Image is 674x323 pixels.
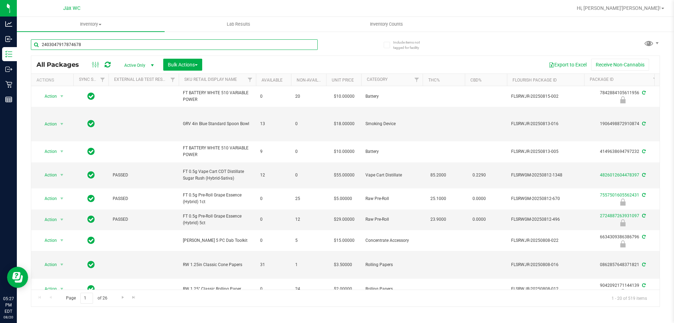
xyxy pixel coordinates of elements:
[641,90,646,95] span: Sync from Compliance System
[80,293,93,304] input: 1
[641,234,646,239] span: Sync from Compliance System
[469,170,489,180] span: 0.2290
[511,172,580,179] span: FLSRWGM-20250812-1348
[5,66,12,73] inline-svg: Outbound
[183,192,252,205] span: FT 0.5g Pre-Roll Grape Essence (Hybrid) 1ct
[87,91,95,101] span: In Sync
[365,237,418,244] span: Concentrate Accessory
[600,193,639,198] a: 7557501605562431
[118,293,128,302] a: Go to the next page
[260,216,287,223] span: 0
[113,172,174,179] span: PASSED
[87,119,95,129] span: In Sync
[38,284,57,294] span: Action
[87,194,95,204] span: In Sync
[217,21,260,27] span: Lab Results
[129,293,139,302] a: Go to the last page
[600,173,639,177] a: 4826012604478397
[260,148,287,155] span: 9
[606,293,653,303] span: 1 - 20 of 519 items
[60,293,113,304] span: Page of 26
[87,284,95,294] span: In Sync
[583,234,662,247] div: 6634309386386796
[38,260,57,270] span: Action
[260,93,287,100] span: 0
[583,199,662,206] div: Launch Hold
[428,78,440,83] a: THC%
[183,237,252,244] span: [PERSON_NAME] 5 PC Dab Toolkit
[38,119,57,129] span: Action
[38,147,57,156] span: Action
[511,261,580,268] span: FLSRWJR-20250808-016
[427,194,450,204] span: 25.1000
[183,168,252,182] span: FT 0.5g Vape Cart CDT Distillate Sugar Rush (Hybrid-Sativa)
[260,195,287,202] span: 0
[3,296,14,315] p: 05:27 PM EDT
[163,59,202,71] button: Bulk Actions
[330,235,358,246] span: $15.00000
[427,170,450,180] span: 85.2000
[58,194,66,204] span: select
[365,148,418,155] span: Battery
[87,170,95,180] span: In Sync
[58,235,66,245] span: select
[3,315,14,320] p: 08/20
[58,215,66,225] span: select
[295,237,322,244] span: 5
[577,5,661,11] span: Hi, [PERSON_NAME]'[PERSON_NAME]!
[365,216,418,223] span: Raw Pre-Roll
[183,286,252,292] span: RW 1.25" Classic Rolling Paper
[295,172,322,179] span: 0
[58,91,66,101] span: select
[183,213,252,226] span: FT 0.5g Pre-Roll Grape Essence (Hybrid) 5ct
[590,77,614,82] a: Package ID
[295,121,322,127] span: 0
[330,147,358,157] span: $10.00000
[5,35,12,43] inline-svg: Inbound
[330,214,358,225] span: $29.00000
[244,74,256,86] a: Filter
[113,216,174,223] span: PASSED
[38,194,57,204] span: Action
[469,214,489,225] span: 0.0000
[97,74,108,86] a: Filter
[5,20,12,27] inline-svg: Analytics
[330,284,356,294] span: $2.00000
[641,149,646,154] span: Sync from Compliance System
[511,148,580,155] span: FLSRWJR-20250813-005
[260,261,287,268] span: 31
[113,195,174,202] span: PASSED
[295,148,322,155] span: 0
[168,62,198,67] span: Bulk Actions
[312,17,460,32] a: Inventory Counts
[641,173,646,177] span: Sync from Compliance System
[87,260,95,270] span: In Sync
[7,267,28,288] iframe: Resource center
[5,51,12,58] inline-svg: Inventory
[58,170,66,180] span: select
[511,286,580,292] span: FLSRWJR-20250808-012
[583,121,662,127] div: 1906498872910874
[511,216,580,223] span: FLSRWGM-20250812-496
[58,147,66,156] span: select
[583,90,662,103] div: 7842884105611956
[367,77,388,82] a: Category
[332,78,354,83] a: Unit Price
[31,39,318,50] input: Search Package ID, Item Name, SKU, Lot or Part Number...
[641,262,646,267] span: Sync from Compliance System
[583,261,662,268] div: 0862857648371821
[297,78,328,83] a: Non-Available
[583,240,662,247] div: Newly Received
[260,286,287,292] span: 0
[165,17,312,32] a: Lab Results
[469,194,489,204] span: 0.0000
[5,96,12,103] inline-svg: Reports
[641,193,646,198] span: Sync from Compliance System
[87,235,95,245] span: In Sync
[650,74,661,86] a: Filter
[58,260,66,270] span: select
[365,121,418,127] span: Smoking Device
[79,77,106,82] a: Sync Status
[361,21,412,27] span: Inventory Counts
[295,261,322,268] span: 1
